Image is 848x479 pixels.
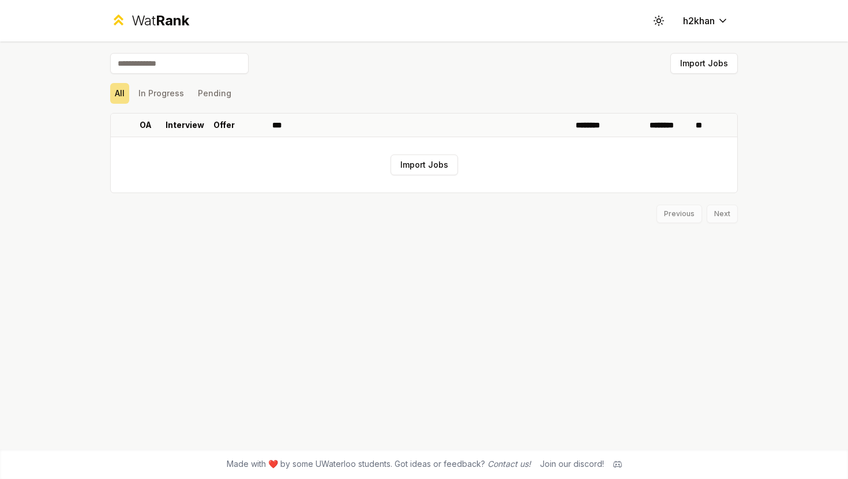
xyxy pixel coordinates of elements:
button: Import Jobs [391,154,458,175]
p: Offer [213,119,235,131]
button: Import Jobs [670,53,738,74]
span: Rank [156,12,189,29]
button: In Progress [134,83,189,104]
span: h2khan [683,14,715,28]
button: Pending [193,83,236,104]
p: Interview [166,119,204,131]
button: h2khan [674,10,738,31]
div: Join our discord! [540,458,604,470]
div: Wat [132,12,189,30]
span: Made with ❤️ by some UWaterloo students. Got ideas or feedback? [227,458,531,470]
button: All [110,83,129,104]
p: OA [140,119,152,131]
a: Contact us! [487,459,531,469]
a: WatRank [110,12,189,30]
